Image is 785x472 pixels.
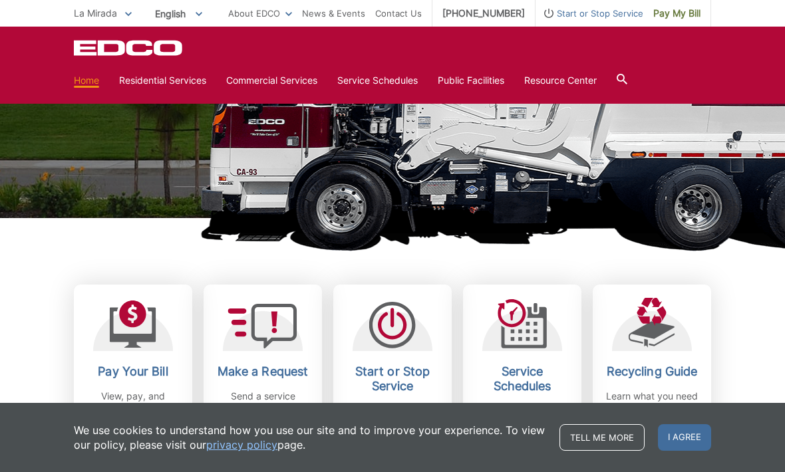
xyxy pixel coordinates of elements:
[603,364,701,379] h2: Recycling Guide
[74,7,117,19] span: La Mirada
[653,6,701,21] span: Pay My Bill
[74,73,99,88] a: Home
[206,437,277,452] a: privacy policy
[84,364,182,379] h2: Pay Your Bill
[343,364,442,394] h2: Start or Stop Service
[204,285,322,461] a: Make a Request Send a service request to EDCO.
[119,73,206,88] a: Residential Services
[74,40,184,56] a: EDCD logo. Return to the homepage.
[658,424,711,451] span: I agree
[302,6,365,21] a: News & Events
[214,389,312,418] p: Send a service request to EDCO.
[84,389,182,433] p: View, pay, and manage your bill online.
[438,73,504,88] a: Public Facilities
[524,73,597,88] a: Resource Center
[559,424,645,451] a: Tell me more
[74,423,546,452] p: We use cookies to understand how you use our site and to improve your experience. To view our pol...
[375,6,422,21] a: Contact Us
[145,3,212,25] span: English
[463,285,581,461] a: Service Schedules Stay up-to-date on any changes in schedules.
[226,73,317,88] a: Commercial Services
[74,285,192,461] a: Pay Your Bill View, pay, and manage your bill online.
[337,73,418,88] a: Service Schedules
[593,285,711,461] a: Recycling Guide Learn what you need to know about recycling.
[228,6,292,21] a: About EDCO
[603,389,701,433] p: Learn what you need to know about recycling.
[473,364,571,394] h2: Service Schedules
[214,364,312,379] h2: Make a Request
